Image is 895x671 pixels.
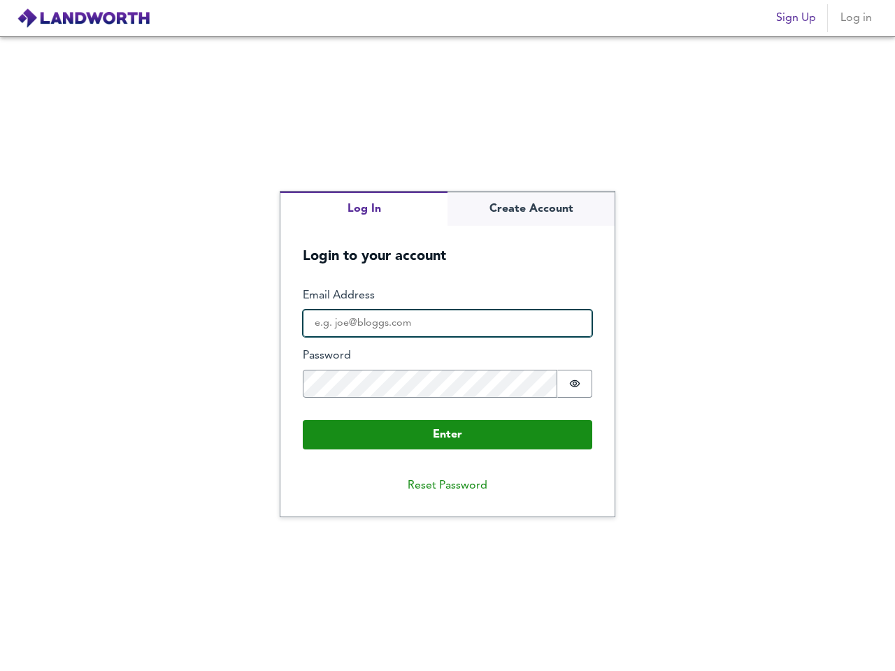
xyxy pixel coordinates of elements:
[447,192,615,226] button: Create Account
[839,8,873,28] span: Log in
[303,288,592,304] label: Email Address
[280,226,615,266] h5: Login to your account
[17,8,150,29] img: logo
[557,370,592,398] button: Show password
[833,4,878,32] button: Log in
[396,472,499,500] button: Reset Password
[771,4,822,32] button: Sign Up
[280,192,447,226] button: Log In
[303,420,592,449] button: Enter
[303,310,592,338] input: e.g. joe@bloggs.com
[303,348,592,364] label: Password
[776,8,816,28] span: Sign Up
